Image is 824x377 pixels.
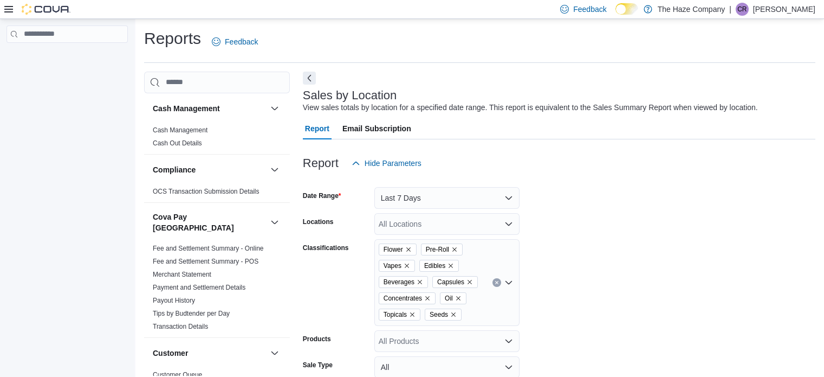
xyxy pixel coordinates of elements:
span: Vapes [384,260,401,271]
p: | [729,3,731,16]
h3: Report [303,157,339,170]
h3: Cash Management [153,103,220,114]
span: Edibles [419,260,459,272]
button: Hide Parameters [347,152,426,174]
button: Open list of options [504,220,513,228]
label: Sale Type [303,361,333,369]
span: OCS Transaction Submission Details [153,187,259,196]
button: Open list of options [504,337,513,346]
span: Beverages [379,276,428,288]
a: Cash Management [153,126,207,134]
button: Cash Management [268,102,281,115]
button: Cash Management [153,103,266,114]
a: Payment and Settlement Details [153,284,245,291]
span: Hide Parameters [365,158,421,169]
button: Compliance [268,163,281,176]
span: Edibles [424,260,445,271]
span: Transaction Details [153,322,208,331]
button: Remove Vapes from selection in this group [404,263,410,269]
span: Capsules [437,277,464,287]
nav: Complex example [7,45,128,71]
a: Cash Out Details [153,139,202,147]
span: Seeds [430,309,448,320]
span: Email Subscription [342,118,411,139]
h1: Reports [144,28,201,49]
span: Flower [379,244,417,255]
span: CR [737,3,747,16]
button: Remove Edibles from selection in this group [447,263,454,269]
button: Cova Pay [GEOGRAPHIC_DATA] [153,212,266,233]
a: Transaction Details [153,323,208,330]
span: Tips by Budtender per Day [153,309,230,318]
span: Report [305,118,329,139]
button: Customer [268,347,281,360]
h3: Compliance [153,164,196,175]
img: Cova [22,4,70,15]
div: Compliance [144,185,290,202]
label: Locations [303,218,334,226]
span: Payout History [153,296,195,305]
span: Feedback [573,4,606,15]
p: The Haze Company [658,3,725,16]
button: Remove Topicals from selection in this group [409,311,416,318]
button: Next [303,72,316,85]
div: View sales totals by location for a specified date range. This report is equivalent to the Sales ... [303,102,758,113]
label: Products [303,335,331,343]
button: Remove Pre-Roll from selection in this group [451,246,458,253]
span: Oil [445,293,453,304]
span: Payment and Settlement Details [153,283,245,292]
span: Fee and Settlement Summary - Online [153,244,264,253]
h3: Customer [153,348,188,359]
button: Customer [153,348,266,359]
span: Flower [384,244,403,255]
span: Capsules [432,276,478,288]
button: Remove Seeds from selection in this group [450,311,457,318]
span: Feedback [225,36,258,47]
a: Feedback [207,31,262,53]
span: Beverages [384,277,414,287]
button: Remove Flower from selection in this group [405,246,412,253]
a: Merchant Statement [153,271,211,278]
span: Vapes [379,260,415,272]
span: Pre-Roll [421,244,463,255]
span: Oil [440,292,466,304]
button: Open list of options [504,278,513,287]
h3: Sales by Location [303,89,397,102]
label: Classifications [303,244,349,252]
span: Fee and Settlement Summary - POS [153,257,258,266]
button: Compliance [153,164,266,175]
button: Cova Pay [GEOGRAPHIC_DATA] [268,216,281,229]
span: Topicals [379,309,420,321]
div: Cash Management [144,124,290,154]
a: Payout History [153,297,195,304]
span: Topicals [384,309,407,320]
span: Concentrates [379,292,436,304]
span: Pre-Roll [426,244,449,255]
button: Remove Capsules from selection in this group [466,279,473,285]
label: Date Range [303,191,341,200]
a: Tips by Budtender per Day [153,310,230,317]
button: Remove Concentrates from selection in this group [424,295,431,302]
a: Fee and Settlement Summary - POS [153,258,258,265]
button: Clear input [492,278,501,287]
div: Cova Pay [GEOGRAPHIC_DATA] [144,242,290,337]
button: Remove Oil from selection in this group [455,295,462,302]
button: Remove Beverages from selection in this group [417,279,423,285]
span: Concentrates [384,293,422,304]
a: OCS Transaction Submission Details [153,188,259,195]
p: [PERSON_NAME] [753,3,815,16]
span: Seeds [425,309,462,321]
input: Dark Mode [615,3,638,15]
div: Cindy Russell [736,3,749,16]
span: Merchant Statement [153,270,211,279]
button: Last 7 Days [374,187,520,209]
a: Fee and Settlement Summary - Online [153,245,264,252]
